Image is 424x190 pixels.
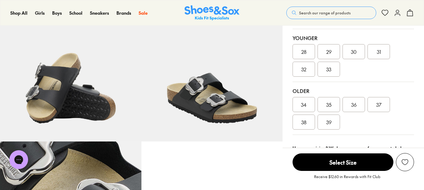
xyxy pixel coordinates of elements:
span: 31 [377,48,381,55]
a: Boys [52,10,62,16]
button: Search our range of products [286,7,376,19]
span: Search our range of products [299,10,351,16]
span: 29 [326,48,332,55]
a: Brands [116,10,131,16]
span: 38 [301,118,307,126]
a: Girls [35,10,45,16]
button: Add to Wishlist [396,153,414,171]
a: Sale [139,10,148,16]
a: Shop All [10,10,27,16]
div: Younger [293,34,414,42]
span: 35 [326,101,332,108]
span: 33 [326,65,331,73]
div: Older [293,87,414,95]
iframe: Gorgias live chat messenger [6,148,31,171]
span: 36 [351,101,357,108]
img: SNS_Logo_Responsive.svg [185,5,239,21]
span: 28 [301,48,307,55]
span: 34 [301,101,307,108]
a: School [69,10,82,16]
span: 37 [376,101,382,108]
a: Shoes & Sox [185,5,239,21]
div: Unsure on sizing? We have a range of resources to help [293,145,414,151]
span: 32 [301,65,306,73]
button: Select Size [293,153,393,171]
a: Sneakers [90,10,109,16]
span: 39 [326,118,332,126]
p: Receive $12.60 in Rewards with Fit Club [314,174,380,185]
span: 30 [351,48,357,55]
